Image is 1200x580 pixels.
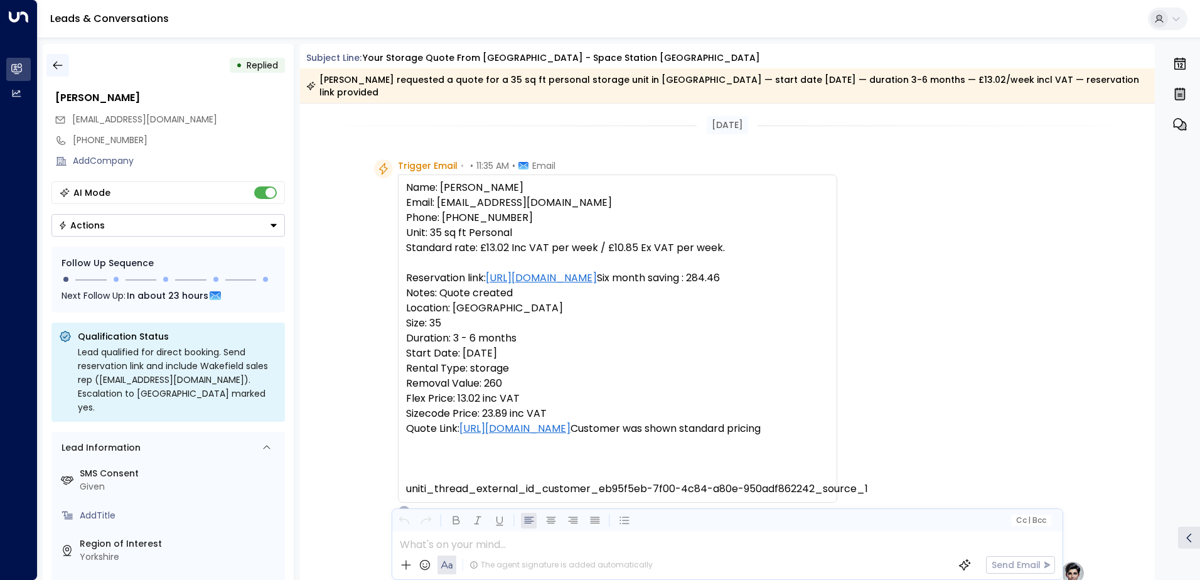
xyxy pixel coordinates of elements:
div: Lead qualified for direct booking. Send reservation link and include Wakefield sales rep ([EMAIL_... [78,345,277,414]
div: [PHONE_NUMBER] [73,134,285,147]
div: Given [80,480,280,493]
span: | [1028,516,1031,525]
span: • [470,159,473,172]
div: • [236,54,242,77]
span: Subject Line: [306,51,362,64]
span: Sarahjengland@googlemail.com [72,113,217,126]
span: • [512,159,515,172]
div: Actions [58,220,105,231]
div: AI Mode [73,186,110,199]
div: O [398,505,410,518]
a: Leads & Conversations [50,11,169,26]
span: • [461,159,464,172]
label: SMS Consent [80,467,280,480]
div: Follow Up Sequence [62,257,275,270]
div: [PERSON_NAME] requested a quote for a 35 sq ft personal storage unit in [GEOGRAPHIC_DATA] — start... [306,73,1148,99]
div: AddTitle [80,509,280,522]
a: [URL][DOMAIN_NAME] [486,271,597,286]
span: Cc Bcc [1015,516,1046,525]
span: Replied [247,59,278,72]
button: Cc|Bcc [1010,515,1051,527]
button: Undo [396,513,412,529]
span: [EMAIL_ADDRESS][DOMAIN_NAME] [72,113,217,126]
div: Lead Information [57,441,141,454]
div: Your storage quote from [GEOGRAPHIC_DATA] - Space Station [GEOGRAPHIC_DATA] [363,51,760,65]
pre: Name: [PERSON_NAME] Email: [EMAIL_ADDRESS][DOMAIN_NAME] Phone: [PHONE_NUMBER] Unit: 35 sq ft Pers... [406,180,829,497]
div: The agent signature is added automatically [469,559,653,571]
span: 11:35 AM [476,159,509,172]
button: Actions [51,214,285,237]
div: Next Follow Up: [62,289,275,303]
button: Redo [418,513,434,529]
div: AddCompany [73,154,285,168]
a: [URL][DOMAIN_NAME] [459,421,571,436]
div: Button group with a nested menu [51,214,285,237]
span: Email [532,159,555,172]
label: Region of Interest [80,537,280,550]
span: In about 23 hours [127,289,208,303]
div: Yorkshire [80,550,280,564]
div: [PERSON_NAME] [55,90,285,105]
span: Trigger Email [398,159,458,172]
div: [DATE] [707,116,748,134]
p: Qualification Status [78,330,277,343]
